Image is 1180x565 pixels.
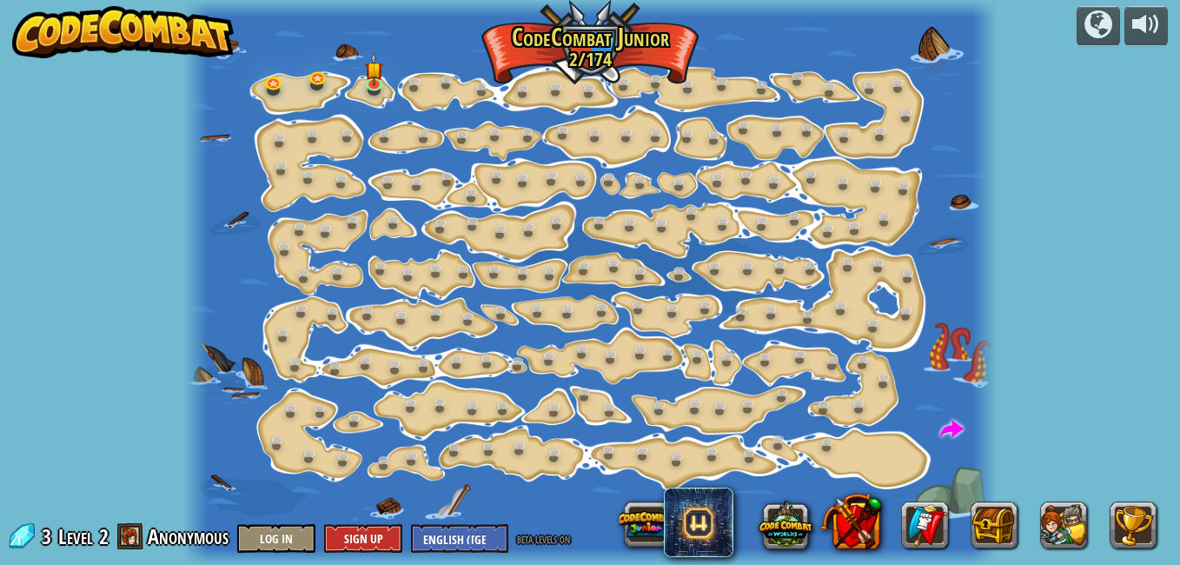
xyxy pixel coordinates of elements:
span: Anonymous [148,522,229,550]
button: Log In [237,524,315,553]
button: Adjust volume [1124,6,1168,47]
span: beta levels on [517,530,570,547]
span: 2 [99,522,109,550]
span: 3 [42,522,56,550]
button: Campaigns [1077,6,1120,47]
img: level-banner-started.png [364,53,383,85]
span: Level [58,522,93,551]
button: Sign Up [324,524,402,553]
img: CodeCombat - Learn how to code by playing a game [12,6,235,58]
